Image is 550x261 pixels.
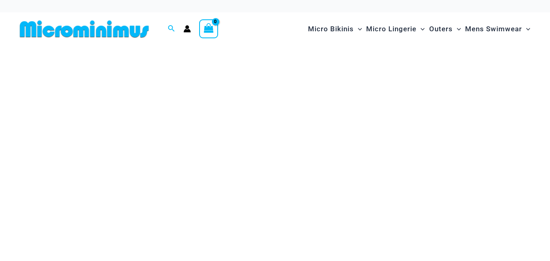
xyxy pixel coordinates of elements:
[453,19,461,40] span: Menu Toggle
[364,16,427,42] a: Micro LingerieMenu ToggleMenu Toggle
[463,16,532,42] a: Mens SwimwearMenu ToggleMenu Toggle
[429,19,453,40] span: Outers
[199,19,218,38] a: View Shopping Cart, empty
[308,19,354,40] span: Micro Bikinis
[16,20,152,38] img: MM SHOP LOGO FLAT
[427,16,463,42] a: OutersMenu ToggleMenu Toggle
[306,16,364,42] a: Micro BikinisMenu ToggleMenu Toggle
[354,19,362,40] span: Menu Toggle
[183,25,191,33] a: Account icon link
[522,19,530,40] span: Menu Toggle
[465,19,522,40] span: Mens Swimwear
[305,15,534,43] nav: Site Navigation
[366,19,416,40] span: Micro Lingerie
[416,19,425,40] span: Menu Toggle
[168,24,175,34] a: Search icon link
